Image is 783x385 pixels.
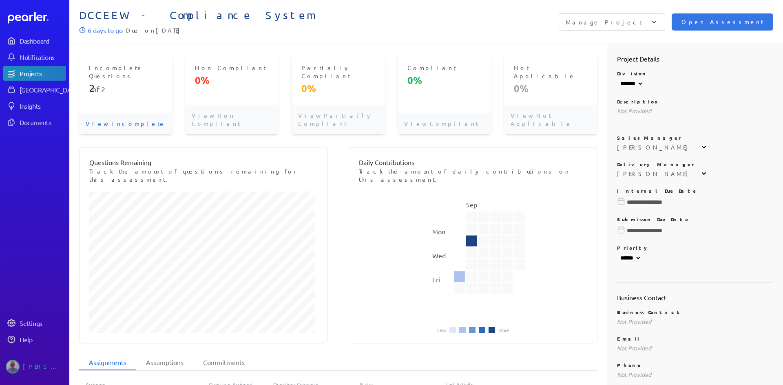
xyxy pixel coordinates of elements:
input: Please choose a due date [617,227,774,235]
div: [PERSON_NAME] [617,143,692,151]
p: View Non Compliant [185,105,279,134]
a: [GEOGRAPHIC_DATA] [3,82,66,97]
a: Documents [3,115,66,130]
p: View Compliant [398,113,491,134]
text: Wed [432,251,446,260]
p: Email [617,335,774,342]
button: Open Assessment [672,13,773,31]
div: Projects [20,69,65,77]
div: Insights [20,102,65,110]
span: Not Provided [617,344,651,352]
div: Documents [20,118,65,126]
span: Not Provided [617,371,651,378]
p: Manage Project [566,18,642,26]
p: 0% [301,82,375,95]
text: Sep [466,200,477,209]
p: View Partially Compliant [292,105,385,134]
span: Open Assessment [681,18,763,26]
div: Settings [20,319,65,327]
p: Division [617,70,774,77]
p: View Not Applicable [504,105,597,134]
p: Business Contact [617,309,774,315]
div: [GEOGRAPHIC_DATA] [20,86,80,94]
a: Insights [3,99,66,113]
div: [PERSON_NAME] [617,169,692,178]
p: 0% [407,74,481,87]
a: Help [3,332,66,347]
div: Help [20,335,65,343]
li: Commitments [193,355,254,370]
li: Assignments [79,355,136,370]
p: Sales Manager [617,134,774,141]
span: Not Provided [617,107,651,114]
p: Track the amount of daily contributions on this assessment. [359,167,587,183]
span: 2 [89,82,92,95]
li: Assumptions [136,355,193,370]
span: Not Provided [617,318,651,325]
input: Please choose a due date [617,198,774,206]
p: Delivery Manager [617,161,774,167]
p: View Incomplete [79,113,173,134]
div: [PERSON_NAME] [23,360,64,374]
h2: Project Details [617,54,774,64]
a: Projects [3,66,66,81]
a: Settings [3,316,66,330]
p: Incomplete Questions [89,64,163,80]
span: 2 [101,85,105,93]
p: 0% [195,74,269,87]
a: Jason Riches's photo[PERSON_NAME] [3,356,66,377]
p: Not Applicable [514,64,588,80]
text: Fri [432,275,440,284]
li: More [498,328,509,332]
div: Notifications [20,53,65,61]
img: Jason Riches [6,360,20,374]
text: Mon [432,227,445,235]
p: Description [617,98,774,105]
a: Notifications [3,50,66,64]
p: of [89,82,163,95]
div: Dashboard [20,37,65,45]
p: Internal Due Date [617,187,774,194]
p: Compliant [407,64,481,72]
span: DCCEEW - Compliance System [79,9,426,22]
a: Dashboard [3,33,66,48]
span: Due on [DATE] [126,25,184,35]
p: Priority [617,244,774,251]
p: Non Compliant [195,64,269,72]
p: Submisson Due Date [617,216,774,222]
a: Dashboard [8,12,66,24]
li: Less [437,328,446,332]
p: Daily Contributions [359,157,587,167]
p: 6 days to go [88,25,123,35]
p: 0% [514,82,588,95]
p: Partially Compliant [301,64,375,80]
p: Questions Remaining [89,157,318,167]
p: Phone [617,362,774,368]
p: Track the amount of questions remaining for this assessment. [89,167,318,183]
h2: Business Contact [617,293,774,302]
